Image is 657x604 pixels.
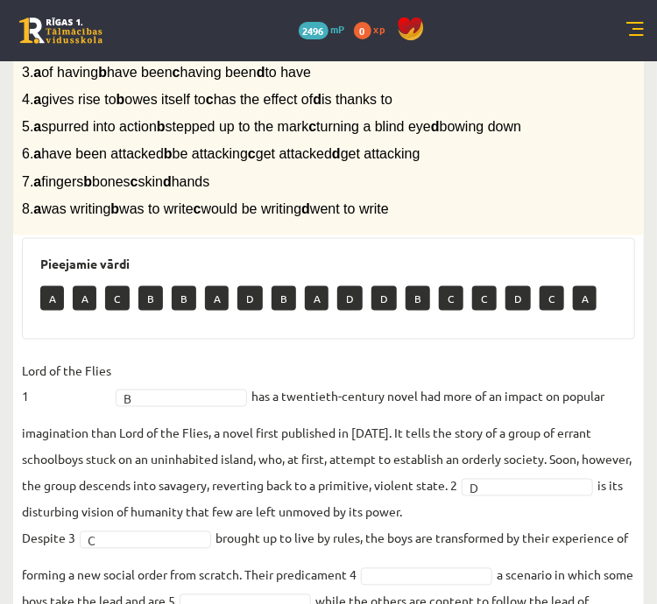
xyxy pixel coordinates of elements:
[205,286,229,311] p: A
[470,480,569,497] span: D
[164,146,173,161] b: b
[40,286,64,311] p: A
[105,286,130,311] p: C
[354,22,394,36] a: 0 xp
[22,92,392,107] span: 4. gives rise to owes itself to has the effect of is thanks to
[131,174,138,189] b: c
[337,286,363,311] p: D
[88,532,187,550] span: C
[331,22,345,36] span: mP
[33,92,41,107] b: a
[33,201,41,216] b: a
[19,18,102,44] a: Rīgas 1. Tālmācības vidusskola
[462,479,593,496] a: D
[157,119,166,134] b: b
[248,146,256,161] b: c
[40,256,617,271] h3: Pieejamie vārdi
[173,65,180,80] b: c
[332,146,341,161] b: d
[73,286,96,311] p: A
[124,390,223,408] span: B
[33,174,41,189] b: a
[83,174,92,189] b: b
[354,22,371,39] span: 0
[98,65,107,80] b: b
[110,201,119,216] b: b
[116,390,247,407] a: B
[573,286,597,311] p: A
[237,286,263,311] p: D
[22,357,111,410] p: Lord of the Flies 1
[33,65,41,80] b: a
[301,201,310,216] b: d
[194,201,201,216] b: c
[472,286,497,311] p: C
[299,22,328,39] span: 2496
[33,146,41,161] b: a
[206,92,214,107] b: c
[540,286,564,311] p: C
[257,65,265,80] b: d
[305,286,328,311] p: A
[439,286,463,311] p: C
[431,119,440,134] b: d
[308,119,316,134] b: c
[22,201,389,216] span: 8. was writing was to write would be writing went to write
[22,65,311,80] span: 3. of having have been having been to have
[505,286,531,311] p: D
[117,92,125,107] b: b
[22,119,521,134] span: 5. spurred into action stepped up to the mark turning a blind eye bowing down
[22,174,209,189] span: 7. fingers bones skin hands
[138,286,163,311] p: B
[371,286,397,311] p: D
[80,531,211,549] a: C
[172,286,196,311] p: B
[33,119,41,134] b: a
[163,174,172,189] b: d
[374,22,385,36] span: xp
[313,92,321,107] b: d
[272,286,296,311] p: B
[406,286,430,311] p: B
[22,525,75,551] p: Despite 3
[22,146,420,161] span: 6. have been attacked be attacking get attacked get attacking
